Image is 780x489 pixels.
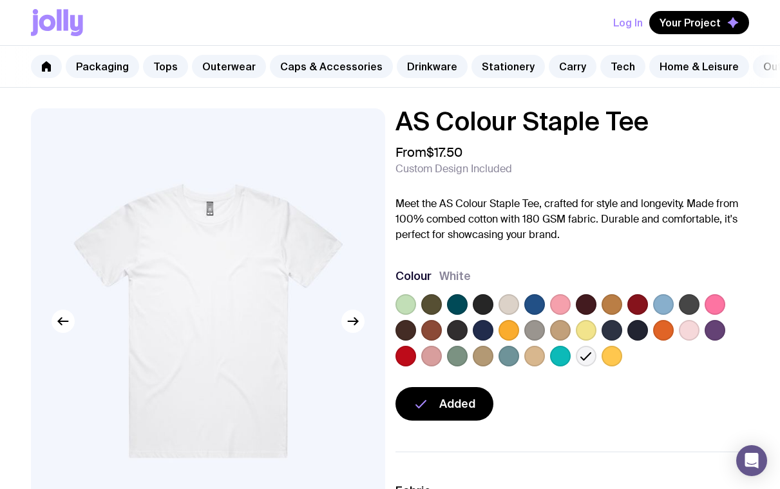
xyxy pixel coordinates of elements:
span: Added [439,396,475,412]
a: Stationery [471,55,545,78]
h3: Colour [395,268,432,284]
a: Carry [549,55,596,78]
span: From [395,145,462,160]
p: Meet the AS Colour Staple Tee, crafted for style and longevity. Made from 100% combed cotton with... [395,196,750,243]
span: $17.50 [426,144,462,161]
span: White [439,268,471,284]
button: Your Project [649,11,749,34]
a: Outerwear [192,55,266,78]
button: Added [395,387,493,421]
a: Home & Leisure [649,55,749,78]
span: Custom Design Included [395,163,512,175]
h1: AS Colour Staple Tee [395,108,750,134]
a: Tops [143,55,188,78]
a: Packaging [66,55,139,78]
button: Log In [613,11,643,34]
div: Open Intercom Messenger [736,445,767,476]
a: Caps & Accessories [270,55,393,78]
span: Your Project [660,16,721,29]
a: Tech [600,55,645,78]
a: Drinkware [397,55,468,78]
